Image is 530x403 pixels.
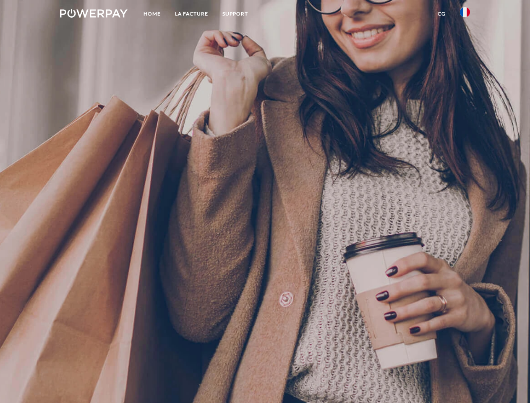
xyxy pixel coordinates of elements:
[60,9,128,18] img: logo-powerpay-white.svg
[136,6,168,21] a: Home
[168,6,215,21] a: LA FACTURE
[215,6,255,21] a: Support
[431,6,453,21] a: CG
[460,7,470,17] img: fr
